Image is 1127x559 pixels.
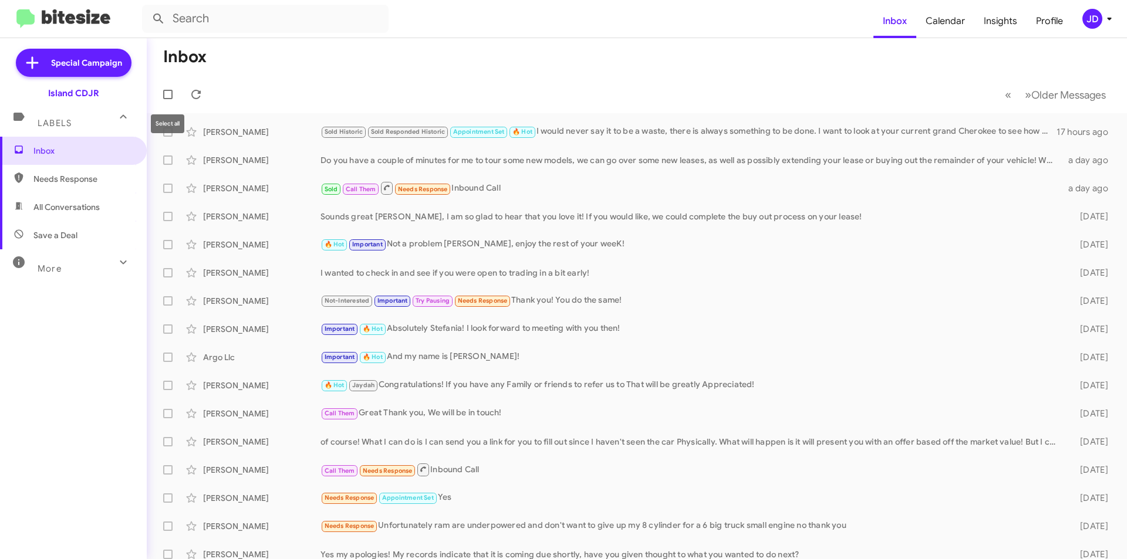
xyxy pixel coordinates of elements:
[320,436,1061,448] div: of course! What I can do is I can send you a link for you to fill out since I haven't seen the ca...
[1061,154,1118,166] div: a day ago
[203,492,320,504] div: [PERSON_NAME]
[1057,126,1118,138] div: 17 hours ago
[320,125,1057,138] div: I would never say it to be a waste, there is always something to be done. I want to look at your ...
[1025,87,1031,102] span: »
[325,128,363,135] span: Sold Historic
[325,240,345,248] span: 🔥 Hot
[203,239,320,250] div: [PERSON_NAME]
[974,4,1027,38] a: Insights
[1061,182,1118,194] div: a day ago
[48,87,99,99] div: Island CDJR
[382,494,434,502] span: Appointment Set
[1061,408,1118,419] div: [DATE]
[1005,87,1011,102] span: «
[325,353,355,361] span: Important
[163,48,207,66] h1: Inbox
[203,154,320,166] div: [PERSON_NAME]
[1061,267,1118,279] div: [DATE]
[1031,89,1106,101] span: Older Messages
[1061,323,1118,335] div: [DATE]
[33,229,77,241] span: Save a Deal
[325,381,345,389] span: 🔥 Hot
[1018,83,1113,107] button: Next
[320,406,1061,420] div: Great Thank you, We will be in touch!
[320,322,1061,336] div: Absolutely Stefania! I look forward to meeting with you then!
[33,145,133,157] span: Inbox
[325,297,370,304] span: Not-Interested
[203,520,320,532] div: [PERSON_NAME]
[320,350,1061,364] div: And my name is [PERSON_NAME]!
[1061,211,1118,222] div: [DATE]
[320,378,1061,392] div: Congratulations! If you have any Family or friends to refer us to That will be greatly Appreciated!
[1061,464,1118,476] div: [DATE]
[203,323,320,335] div: [PERSON_NAME]
[1027,4,1072,38] a: Profile
[1061,436,1118,448] div: [DATE]
[916,4,974,38] a: Calendar
[203,295,320,307] div: [PERSON_NAME]
[203,182,320,194] div: [PERSON_NAME]
[320,267,1061,279] div: I wanted to check in and see if you were open to trading in a bit early!
[1061,351,1118,363] div: [DATE]
[203,211,320,222] div: [PERSON_NAME]
[1072,9,1114,29] button: JD
[1061,492,1118,504] div: [DATE]
[38,118,72,128] span: Labels
[1082,9,1102,29] div: JD
[203,464,320,476] div: [PERSON_NAME]
[325,522,374,530] span: Needs Response
[325,494,374,502] span: Needs Response
[346,185,376,193] span: Call Them
[51,57,122,69] span: Special Campaign
[203,267,320,279] div: [PERSON_NAME]
[363,325,383,333] span: 🔥 Hot
[1061,380,1118,391] div: [DATE]
[512,128,532,135] span: 🔥 Hot
[320,462,1061,477] div: Inbound Call
[203,436,320,448] div: [PERSON_NAME]
[363,353,383,361] span: 🔥 Hot
[320,211,1061,222] div: Sounds great [PERSON_NAME], I am so glad to hear that you love it! If you would like, we could co...
[1061,295,1118,307] div: [DATE]
[33,173,133,185] span: Needs Response
[873,4,916,38] a: Inbox
[363,467,413,475] span: Needs Response
[377,297,408,304] span: Important
[453,128,505,135] span: Appointment Set
[203,126,320,138] div: [PERSON_NAME]
[325,409,355,417] span: Call Them
[458,297,508,304] span: Needs Response
[203,408,320,419] div: [PERSON_NAME]
[325,467,355,475] span: Call Them
[1061,520,1118,532] div: [DATE]
[142,5,389,33] input: Search
[151,114,184,133] div: Select all
[320,181,1061,195] div: Inbound Call
[203,351,320,363] div: Argo Llc
[320,519,1061,533] div: Unfortunately ram are underpowered and don't want to give up my 8 cylinder for a 6 big truck smal...
[416,297,450,304] span: Try Pausing
[371,128,446,135] span: Sold Responded Historic
[352,240,383,248] span: Important
[33,201,100,213] span: All Conversations
[203,380,320,391] div: [PERSON_NAME]
[16,49,131,77] a: Special Campaign
[38,263,62,274] span: More
[398,185,448,193] span: Needs Response
[998,83,1113,107] nav: Page navigation example
[320,238,1061,251] div: Not a problem [PERSON_NAME], enjoy the rest of your weeK!
[320,294,1061,307] div: Thank you! You do the same!
[320,154,1061,166] div: Do you have a couple of minutes for me to tour some new models, we can go over some new leases, a...
[1061,239,1118,250] div: [DATE]
[325,325,355,333] span: Important
[998,83,1018,107] button: Previous
[325,185,338,193] span: Sold
[320,491,1061,504] div: Yes
[352,381,374,389] span: Jaydah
